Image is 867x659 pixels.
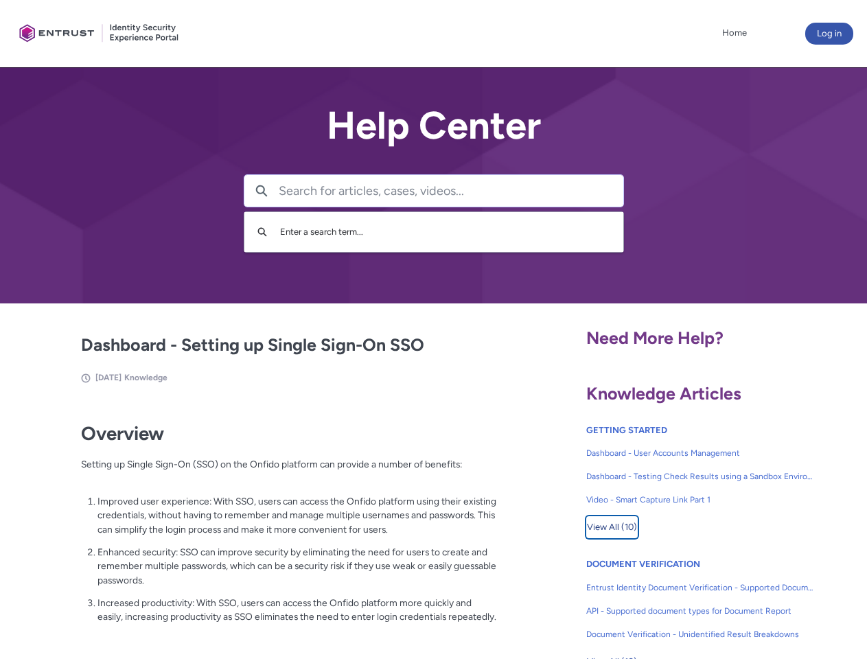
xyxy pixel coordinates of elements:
button: Search [244,175,279,207]
a: Entrust Identity Document Verification - Supported Document type and size [586,576,814,599]
span: Video - Smart Capture Link Part 1 [586,494,814,506]
h2: Dashboard - Setting up Single Sign-On SSO [81,332,497,358]
span: Dashboard - Testing Check Results using a Sandbox Environment [586,470,814,483]
span: Knowledge Articles [586,383,741,404]
button: Log in [805,23,853,45]
span: Enter a search term... [280,227,363,237]
a: Video - Smart Capture Link Part 1 [586,488,814,511]
p: Setting up Single Sign-On (SSO) on the Onfido platform can provide a number of benefits: [81,457,497,485]
span: API - Supported document types for Document Report [586,605,814,617]
strong: Overview [81,422,164,445]
p: Enhanced security: SSO can improve security by eliminating the need for users to create and remem... [97,545,497,588]
a: GETTING STARTED [586,425,667,435]
span: Dashboard - User Accounts Management [586,447,814,459]
span: [DATE] [95,373,122,382]
p: Increased productivity: With SSO, users can access the Onfido platform more quickly and easily, i... [97,596,497,624]
p: Improved user experience: With SSO, users can access the Onfido platform using their existing cre... [97,494,497,537]
input: Search for articles, cases, videos... [279,175,623,207]
a: Dashboard - User Accounts Management [586,441,814,465]
button: View All (10) [586,516,638,538]
span: Document Verification - Unidentified Result Breakdowns [586,628,814,640]
a: API - Supported document types for Document Report [586,599,814,623]
a: Document Verification - Unidentified Result Breakdowns [586,623,814,646]
a: Home [719,23,750,43]
a: DOCUMENT VERIFICATION [586,559,700,569]
span: View All (10) [587,517,637,537]
span: Need More Help? [586,327,724,348]
li: Knowledge [124,371,167,384]
a: Dashboard - Testing Check Results using a Sandbox Environment [586,465,814,488]
span: Entrust Identity Document Verification - Supported Document type and size [586,581,814,594]
button: Search [251,219,273,245]
h2: Help Center [244,104,624,147]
